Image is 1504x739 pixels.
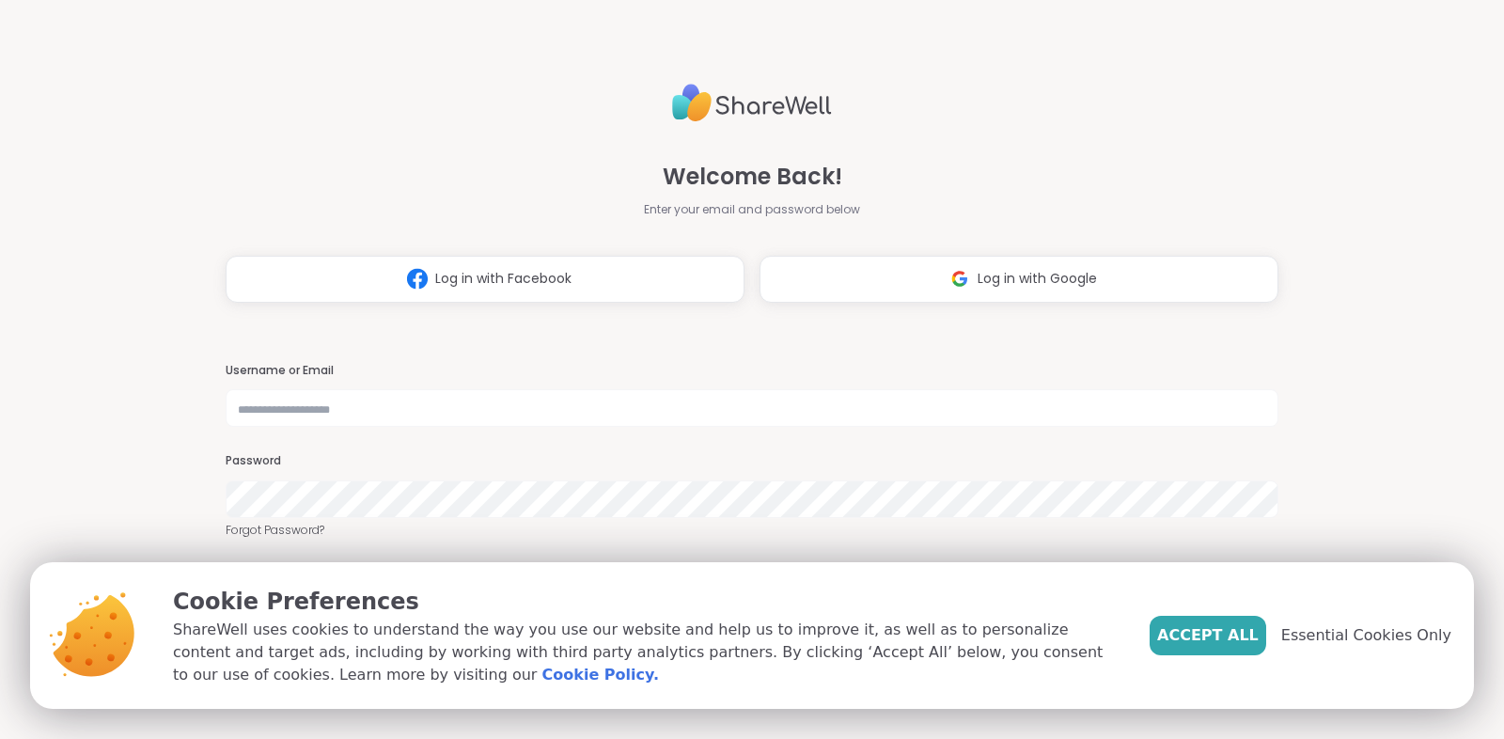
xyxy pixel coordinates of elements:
[942,261,978,296] img: ShareWell Logomark
[226,453,1278,469] h3: Password
[173,619,1120,686] p: ShareWell uses cookies to understand the way you use our website and help us to improve it, as we...
[1150,616,1266,655] button: Accept All
[226,363,1278,379] h3: Username or Email
[760,256,1278,303] button: Log in with Google
[226,522,1278,539] a: Forgot Password?
[644,201,860,218] span: Enter your email and password below
[226,256,744,303] button: Log in with Facebook
[435,269,572,289] span: Log in with Facebook
[542,664,659,686] a: Cookie Policy.
[173,585,1120,619] p: Cookie Preferences
[399,261,435,296] img: ShareWell Logomark
[1157,624,1259,647] span: Accept All
[663,160,842,194] span: Welcome Back!
[672,76,832,130] img: ShareWell Logo
[978,269,1097,289] span: Log in with Google
[1281,624,1451,647] span: Essential Cookies Only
